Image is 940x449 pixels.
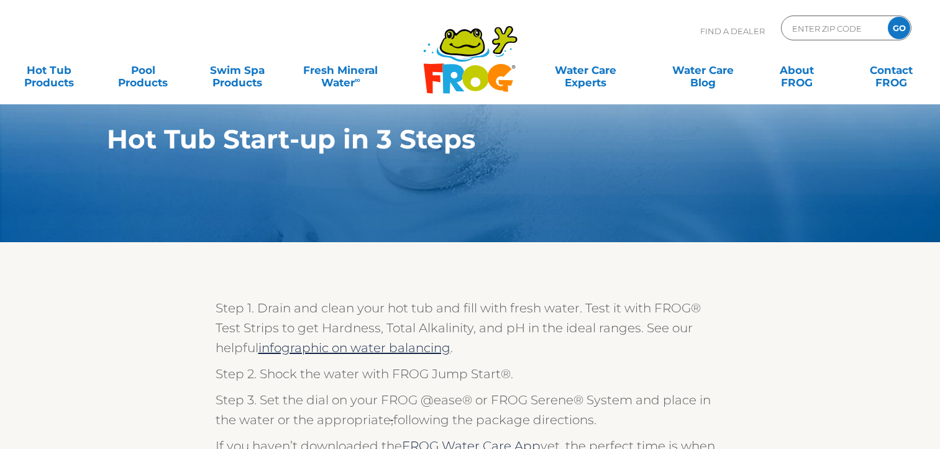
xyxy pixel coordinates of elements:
a: AboutFROG [760,58,834,83]
p: Step 1. Drain and clean your hot tub and fill with fresh water. Test it with FROG® Test Strips to... [216,298,725,358]
a: Fresh MineralWater∞ [295,58,386,83]
a: Water CareExperts [526,58,645,83]
h1: Hot Tub Start-up in 3 Steps [107,124,776,154]
a: ContactFROG [854,58,928,83]
a: Water CareBlog [666,58,739,83]
a: infographic on water balancing [258,340,450,355]
a: Hot TubProducts [12,58,86,83]
p: Step 2. Shock the water with FROG Jump Start®. [216,364,725,384]
p: Step 3. Set the dial on your FROG @ease® or FROG Serene® System and place in the water or the app... [216,390,725,430]
p: Find A Dealer [700,16,765,47]
input: Zip Code Form [791,19,875,37]
sup: ∞ [355,75,360,84]
a: Swim SpaProducts [201,58,274,83]
span: , [391,412,393,427]
a: PoolProducts [107,58,180,83]
input: GO [888,17,910,39]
